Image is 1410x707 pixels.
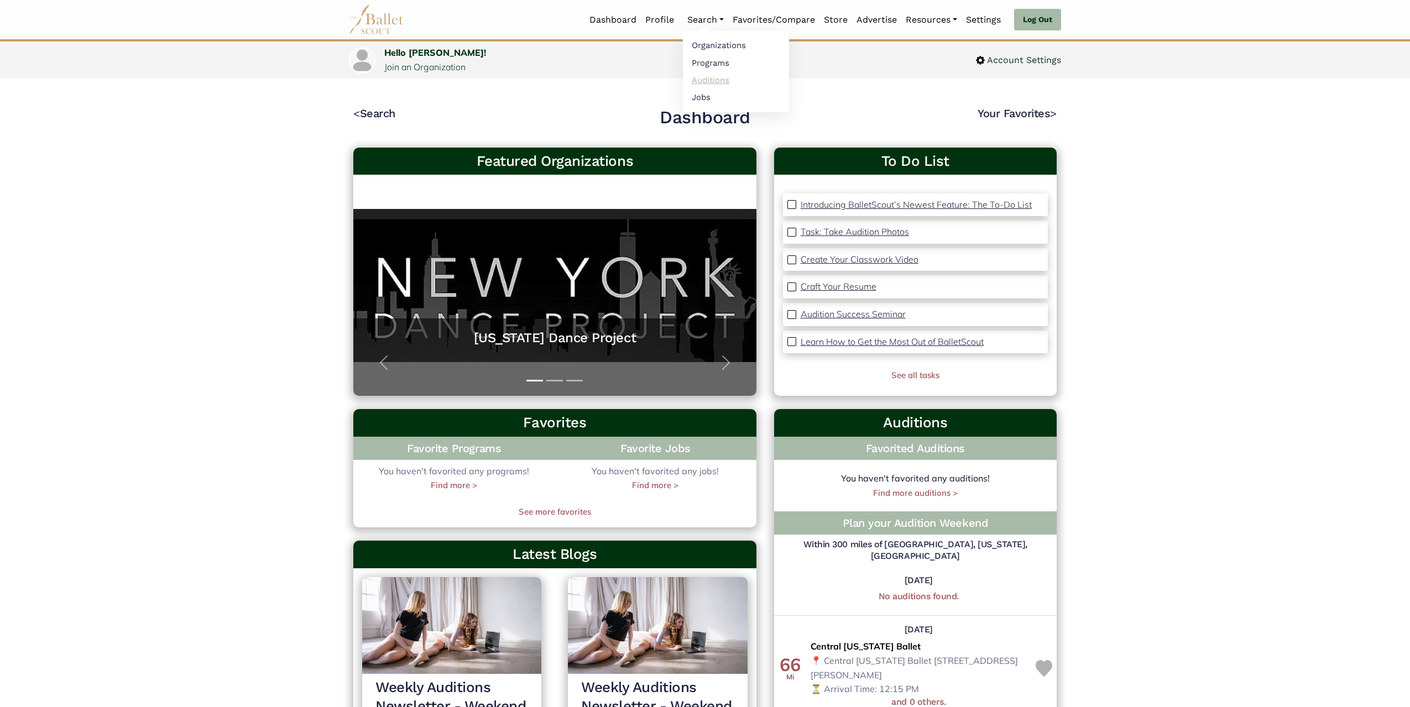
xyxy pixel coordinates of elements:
a: Jobs [683,88,789,106]
p: Create Your Classwork Video [801,254,918,265]
a: Find more auditions > [873,488,958,498]
h3: Favorites [362,413,748,432]
h3: Auditions [783,413,1048,432]
a: Craft Your Resume [801,280,876,294]
button: Slide 2 [546,374,563,387]
h4: Plan your Audition Weekend [783,516,1048,530]
h5: No auditions found. [811,591,1027,603]
a: Find more > [632,479,678,492]
h4: Favorited Auditions [783,441,1048,455]
h2: Dashboard [660,106,750,129]
a: Resources [901,8,962,32]
h5: [US_STATE] Dance Project [364,186,745,203]
a: Profile [641,8,678,32]
a: Dashboard [585,8,641,32]
span: Central [US_STATE] Ballet [811,640,921,654]
p: Task: Take Audition Photos [801,226,909,237]
code: < [353,106,360,120]
a: Settings [962,8,1005,32]
a: Learn How to Get the Most Out of BalletScout [801,335,984,349]
a: Auditions [683,71,789,88]
h3: Featured Organizations [362,152,748,171]
a: Hello [PERSON_NAME]! [384,47,486,58]
p: Learn How to Get the Most Out of BalletScout [801,336,984,347]
h5: [DATE] [811,575,1027,586]
a: To Do List [783,152,1048,171]
a: Advertise [852,8,901,32]
div: You haven't favorited any jobs! [555,464,756,492]
p: You haven't favorited any auditions! [774,472,1057,486]
p: Craft Your Resume [801,281,876,292]
button: Slide 1 [526,374,543,387]
div: 66 [780,656,801,673]
h5: Within 300 miles of [GEOGRAPHIC_DATA], [US_STATE], [GEOGRAPHIC_DATA] [774,539,1057,562]
a: Log Out [1014,9,1061,31]
h5: [DATE] [811,624,1027,636]
a: Organizations [683,37,789,54]
h4: Favorite Jobs [555,437,756,460]
img: profile picture [350,48,374,72]
a: Introducing BalletScout’s Newest Feature: The To-Do List [801,198,1032,212]
h4: Favorite Programs [353,437,555,460]
a: Programs [683,54,789,71]
img: header_image.img [568,577,747,674]
a: <Search [353,107,395,120]
p: Audition Success Seminar [801,308,906,320]
div: You haven't favorited any programs! [353,464,555,492]
a: Create Your Classwork Video [801,253,918,267]
a: Join an Organization [384,61,466,72]
a: See all tasks [891,370,939,380]
a: Account Settings [976,53,1061,67]
ul: Resources [683,31,789,112]
p: Introducing BalletScout’s Newest Feature: The To-Do List [801,199,1032,210]
button: Slide 3 [566,374,583,387]
a: Store [819,8,852,32]
a: [US_STATE] Dance Project [364,329,745,347]
a: Favorites/Compare [728,8,819,32]
a: [US_STATE] Dance ProjectThis program is all about helping dancers launch their careers—no matter ... [364,186,745,385]
h3: Latest Blogs [362,545,748,564]
code: > [1050,106,1057,120]
a: Task: Take Audition Photos [801,225,909,239]
span: Account Settings [985,53,1061,67]
a: Search [683,8,728,32]
a: Your Favorites> [978,107,1057,120]
a: Audition Success Seminar [801,307,906,322]
img: header_image.img [362,577,541,674]
a: See more favorites [353,505,756,519]
a: Find more > [431,479,477,492]
div: Mi [780,673,801,680]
